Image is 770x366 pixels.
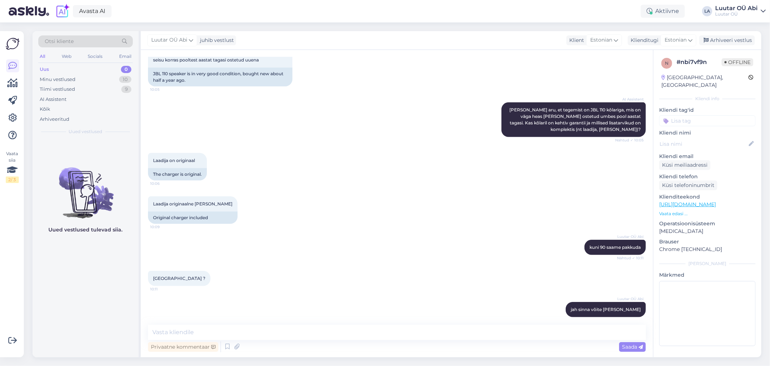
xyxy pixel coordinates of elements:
div: Vaata siia [6,150,19,183]
p: Kliendi email [659,153,756,160]
div: Aktiivne [641,5,685,18]
div: Original charger included [148,212,238,224]
div: Klient [566,37,584,44]
div: Socials [86,52,104,61]
span: Luutar OÜ Abi [617,296,644,302]
div: Kõik [40,106,50,113]
div: Küsi meiliaadressi [659,160,710,170]
span: Estonian [665,36,687,44]
span: Luutar OÜ Abi [151,36,187,44]
div: Küsi telefoninumbrit [659,180,717,190]
div: Tiimi vestlused [40,86,75,93]
span: 10:09 [150,224,177,230]
span: kuni 90 saame pakkuda [590,244,641,250]
span: jah sinna võite [PERSON_NAME] [571,307,641,312]
p: [MEDICAL_DATA] [659,227,756,235]
a: Luutar OÜ AbiLuutar OÜ [715,5,766,17]
div: Luutar OÜ [715,11,758,17]
span: Laadija on originaal [153,158,195,163]
span: 10:11 [150,286,177,292]
div: The charger is original. [148,168,207,180]
div: Kliendi info [659,95,756,102]
span: Laadija originaalne [PERSON_NAME] [153,201,232,207]
img: No chats [32,154,139,220]
div: Klienditugi [628,37,658,44]
div: Minu vestlused [40,76,75,83]
div: Arhiveeri vestlus [699,35,755,45]
span: [GEOGRAPHIC_DATA] ? [153,276,205,281]
span: n [665,60,669,66]
p: Kliendi tag'id [659,106,756,114]
div: LA [702,6,712,16]
div: Privaatne kommentaar [148,342,218,352]
p: Chrome [TECHNICAL_ID] [659,246,756,253]
div: Email [118,52,133,61]
p: Vaata edasi ... [659,210,756,217]
span: 10:14 [617,318,644,323]
p: Uued vestlused tulevad siia. [49,226,123,234]
span: Estonian [590,36,612,44]
p: Operatsioonisüsteem [659,220,756,227]
div: 9 [121,86,131,93]
span: Luutar OÜ Abi [617,234,644,239]
div: All [38,52,47,61]
a: Avasta AI [73,5,112,17]
span: 10:05 [150,87,177,92]
span: Nähtud ✓ 10:05 [615,137,644,143]
span: Uued vestlused [69,128,103,135]
img: explore-ai [55,4,70,19]
p: Kliendi nimi [659,129,756,137]
span: Offline [722,58,753,66]
div: Luutar OÜ Abi [715,5,758,11]
p: Märkmed [659,271,756,279]
input: Lisa nimi [660,140,747,148]
span: AI Assistent [617,97,644,102]
div: 0 [121,66,131,73]
div: 10 [119,76,131,83]
div: Web [60,52,73,61]
span: 10:06 [150,181,177,186]
div: [PERSON_NAME] [659,260,756,267]
a: [URL][DOMAIN_NAME] [659,201,716,208]
input: Lisa tag [659,115,756,126]
img: Askly Logo [6,37,19,51]
div: [GEOGRAPHIC_DATA], [GEOGRAPHIC_DATA] [661,74,748,89]
div: JBL 110 speaker is in very good condition, bought new about half a year ago. [148,68,292,86]
p: Klienditeekond [659,193,756,201]
div: Arhiveeritud [40,116,69,123]
div: # nbi7vf9n [677,58,722,67]
p: Brauser [659,238,756,246]
span: Saada [622,344,643,350]
div: juhib vestlust [197,37,234,44]
span: Otsi kliente [45,38,74,45]
div: 2 / 3 [6,176,19,183]
span: [PERSON_NAME] aru, et tegemist on JBL 110 kõlariga, mis on väga heas [PERSON_NAME] ostetud umbes ... [509,107,642,132]
div: AI Assistent [40,96,66,103]
span: Nähtud ✓ 10:11 [617,255,644,261]
div: Uus [40,66,49,73]
p: Kliendi telefon [659,173,756,180]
